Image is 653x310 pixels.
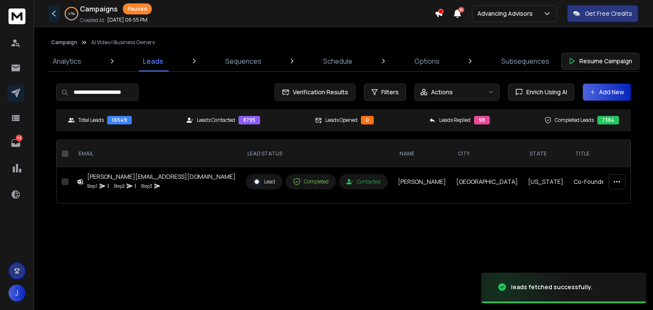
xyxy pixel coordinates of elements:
a: Schedule [318,51,358,71]
button: Get Free Credits [567,5,638,22]
td: [PERSON_NAME] [393,167,451,196]
p: Created At: [80,17,105,24]
div: 7384 [597,116,619,124]
div: Completed [293,178,329,186]
th: City [451,140,523,167]
button: J [9,285,26,302]
a: Options [409,51,445,71]
p: Schedule [323,56,352,66]
a: 113 [7,135,24,152]
p: 47 % [68,11,75,16]
th: EMAIL [72,140,241,167]
td: [GEOGRAPHIC_DATA] [451,167,523,196]
button: Enrich Using AI [508,84,574,101]
h1: Campaigns [80,4,118,14]
button: Campaign [51,39,77,46]
p: Sequences [225,56,261,66]
p: Analytics [53,56,81,66]
div: Contacted [346,178,380,185]
p: Completed Leads [555,117,594,124]
div: Paused [123,3,152,14]
p: Total Leads [78,117,104,124]
p: Actions [431,88,453,96]
td: [US_STATE] [523,167,568,196]
p: Advancing Advisors [477,9,536,18]
div: [PERSON_NAME][EMAIL_ADDRESS][DOMAIN_NAME] [87,172,236,181]
th: NAME [393,140,451,167]
span: Verification Results [290,88,348,96]
div: 16549 [107,116,132,124]
p: Leads Replied [439,117,471,124]
div: 8795 [238,116,260,124]
div: 0 [361,116,374,124]
p: [DATE] 06:55 PM [107,17,148,23]
span: Enrich Using AI [523,88,567,96]
span: 50 [458,7,464,13]
p: Step 3 [141,182,152,190]
div: Lead [253,178,275,186]
a: Subsequences [496,51,554,71]
th: Title [568,140,631,167]
button: Verification Results [275,84,355,101]
button: Add New [583,84,631,101]
p: 113 [16,135,23,141]
p: Get Free Credits [585,9,632,18]
div: 98 [474,116,490,124]
p: Subsequences [501,56,549,66]
p: Leads Opened [325,117,358,124]
td: Co-Founder + CEO [568,167,631,196]
a: Sequences [220,51,267,71]
a: Leads [138,51,168,71]
p: Step 1 [87,182,97,190]
button: Resume Campaign [561,53,639,70]
button: Filters [364,84,406,101]
p: Leads Contacted [197,117,235,124]
a: Analytics [48,51,86,71]
p: Step 2 [114,182,125,190]
span: Filters [381,88,399,96]
p: | [108,182,109,190]
th: State [523,140,568,167]
p: | [135,182,136,190]
p: AI Video | Business Owners [91,39,155,46]
p: Options [415,56,440,66]
p: Leads [143,56,163,66]
div: leads fetched successfully. [511,283,593,291]
th: LEAD STATUS [241,140,393,167]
